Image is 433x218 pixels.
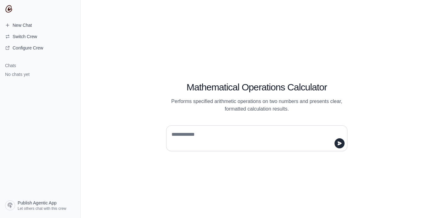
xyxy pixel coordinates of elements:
[3,20,78,30] a: New Chat
[13,45,43,51] span: Configure Crew
[13,33,37,40] span: Switch Crew
[3,43,78,53] a: Configure Crew
[5,5,13,13] img: CrewAI Logo
[3,32,78,42] button: Switch Crew
[13,22,32,28] span: New Chat
[166,98,347,113] p: Performs specified arithmetic operations on two numbers and presents clear, formatted calculation...
[18,200,57,206] span: Publish Agentic App
[18,206,66,211] span: Let others chat with this crew
[3,198,78,213] a: Publish Agentic App Let others chat with this crew
[166,82,347,93] h1: Mathematical Operations Calculator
